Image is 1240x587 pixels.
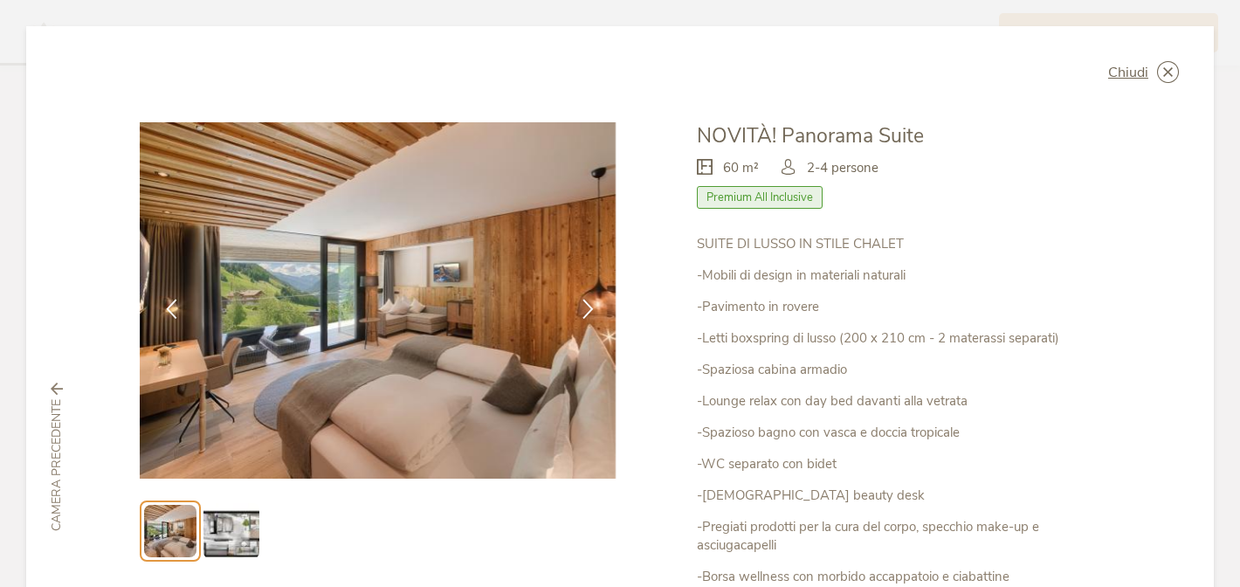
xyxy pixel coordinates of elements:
p: -[DEMOGRAPHIC_DATA] beauty desk [697,487,1100,505]
p: -Pavimento in rovere [697,298,1100,316]
span: Camera precedente [48,399,65,531]
img: NOVITÀ! Panorama Suite [140,122,616,479]
p: -Mobili di design in materiali naturali [697,266,1100,285]
img: Preview [203,503,259,559]
p: -Borsa wellness con morbido accappatoio e ciabattine [697,568,1100,586]
p: -Lounge relax con day bed davanti alla vetrata [697,392,1100,411]
p: -Pregiati prodotti per la cura del corpo, specchio make-up e asciugacapelli [697,518,1100,555]
p: -Spaziosa cabina armadio [697,361,1100,379]
span: NOVITÀ! Panorama Suite [697,122,924,149]
p: -WC separato con bidet [697,455,1100,473]
p: -Letti boxspring di lusso (200 x 210 cm - 2 materassi separati) [697,329,1100,348]
span: Chiudi [1108,66,1148,79]
span: 60 m² [723,159,759,177]
span: 2-4 persone [807,159,878,177]
span: Premium All Inclusive [697,186,823,209]
p: SUITE DI LUSSO IN STILE CHALET [697,235,1100,253]
img: Preview [144,505,196,557]
p: -Spazioso bagno con vasca e doccia tropicale [697,424,1100,442]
